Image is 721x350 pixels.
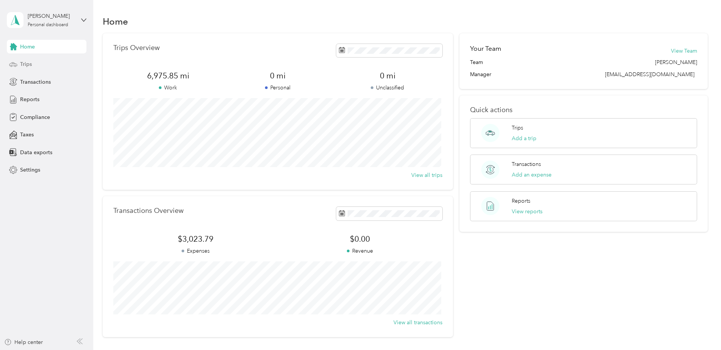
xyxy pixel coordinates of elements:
div: Personal dashboard [28,23,68,27]
span: Trips [20,60,32,68]
p: Work [113,84,223,92]
p: Transactions [512,160,541,168]
button: Add an expense [512,171,552,179]
span: Manager [470,70,491,78]
p: Trips Overview [113,44,160,52]
span: Team [470,58,483,66]
button: View Team [671,47,697,55]
button: Help center [4,338,43,346]
div: [PERSON_NAME] [28,12,75,20]
p: Trips [512,124,523,132]
p: Personal [223,84,332,92]
p: Expenses [113,247,278,255]
p: Reports [512,197,530,205]
iframe: Everlance-gr Chat Button Frame [679,308,721,350]
button: Add a trip [512,134,536,142]
span: Settings [20,166,40,174]
span: Data exports [20,148,52,156]
button: View all trips [411,171,442,179]
span: Taxes [20,131,34,139]
span: 6,975.85 mi [113,70,223,81]
span: [EMAIL_ADDRESS][DOMAIN_NAME] [605,71,694,78]
span: $3,023.79 [113,234,278,244]
span: 0 mi [223,70,332,81]
span: Compliance [20,113,50,121]
button: View reports [512,208,542,216]
span: Reports [20,95,39,103]
h1: Home [103,17,128,25]
span: [PERSON_NAME] [655,58,697,66]
span: Home [20,43,35,51]
span: 0 mi [333,70,442,81]
button: View all transactions [393,319,442,327]
p: Unclassified [333,84,442,92]
span: $0.00 [278,234,442,244]
p: Quick actions [470,106,697,114]
p: Transactions Overview [113,207,183,215]
p: Revenue [278,247,442,255]
h2: Your Team [470,44,501,53]
span: Transactions [20,78,51,86]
